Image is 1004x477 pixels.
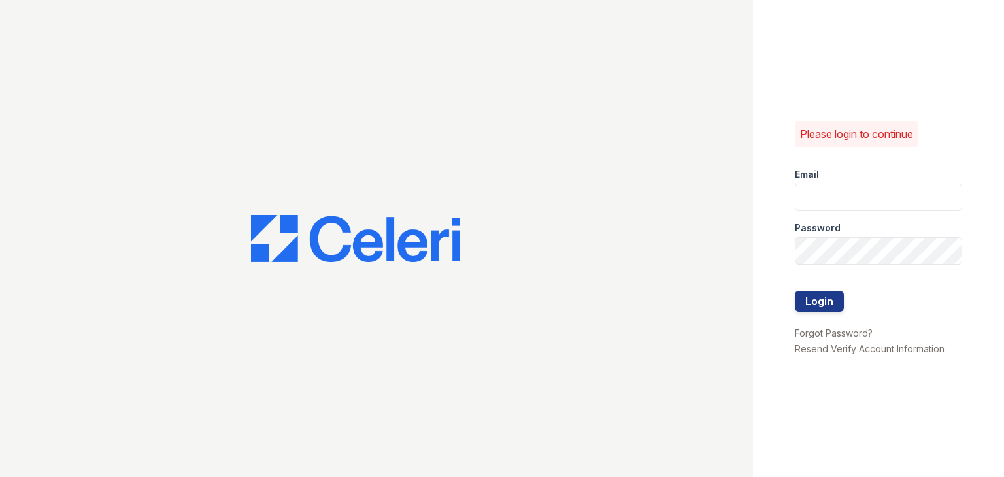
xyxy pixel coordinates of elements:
[795,343,945,354] a: Resend Verify Account Information
[795,168,819,181] label: Email
[795,291,844,312] button: Login
[800,126,913,142] p: Please login to continue
[251,215,460,262] img: CE_Logo_Blue-a8612792a0a2168367f1c8372b55b34899dd931a85d93a1a3d3e32e68fde9ad4.png
[795,327,873,338] a: Forgot Password?
[795,222,841,235] label: Password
